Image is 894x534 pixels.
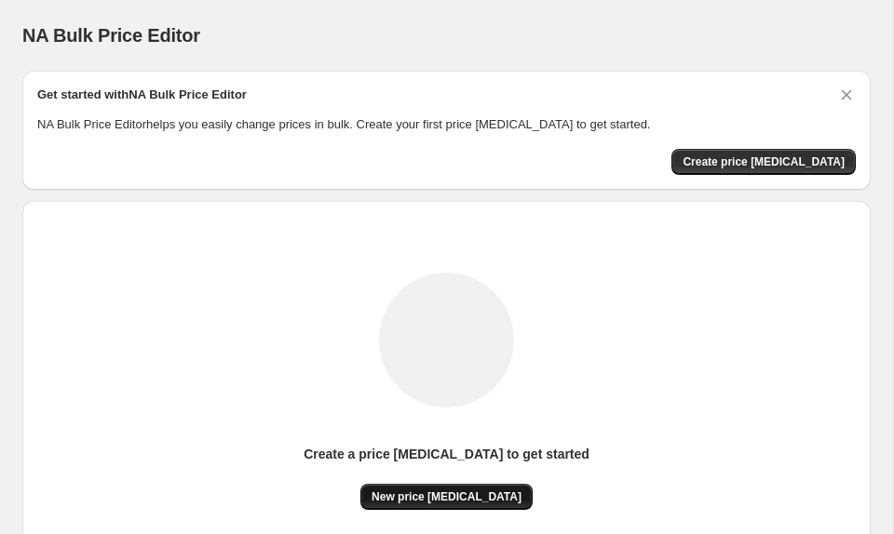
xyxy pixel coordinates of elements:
[360,484,533,510] button: New price [MEDICAL_DATA]
[372,489,521,504] span: New price [MEDICAL_DATA]
[37,86,247,104] h2: Get started with NA Bulk Price Editor
[22,25,200,46] span: NA Bulk Price Editor
[837,86,856,104] button: Dismiss card
[37,115,856,134] p: NA Bulk Price Editor helps you easily change prices in bulk. Create your first price [MEDICAL_DAT...
[304,445,589,463] p: Create a price [MEDICAL_DATA] to get started
[683,154,845,169] span: Create price [MEDICAL_DATA]
[671,149,856,175] button: Create price change job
